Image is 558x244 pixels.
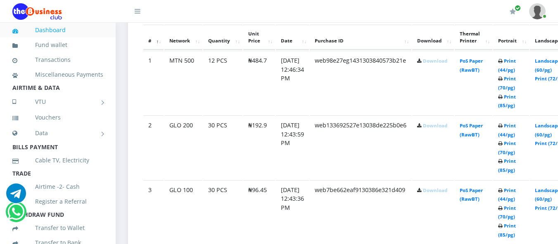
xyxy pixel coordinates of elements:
[412,25,454,50] th: Download: activate to sort column ascending
[276,25,309,50] th: Date: activate to sort column ascending
[12,3,62,20] img: Logo
[243,51,275,115] td: ₦484.7
[203,115,242,179] td: 30 PCS
[243,115,275,179] td: ₦192.9
[243,25,275,50] th: Unit Price: activate to sort column ascending
[12,35,103,54] a: Fund wallet
[12,151,103,170] a: Cable TV, Electricity
[12,50,103,69] a: Transactions
[455,25,492,50] th: Thermal Printer: activate to sort column ascending
[498,140,516,155] a: Print (70/pg)
[310,51,411,115] td: web98e27eg1431303840573b21e
[498,58,516,73] a: Print (44/pg)
[460,58,483,73] a: PoS Paper (RawBT)
[276,51,309,115] td: [DATE] 12:46:34 PM
[12,177,103,196] a: Airtime -2- Cash
[498,94,516,109] a: Print (85/pg)
[510,8,516,15] i: Renew/Upgrade Subscription
[12,108,103,127] a: Vouchers
[423,122,447,129] a: Download
[143,25,164,50] th: #: activate to sort column descending
[493,25,529,50] th: Portrait: activate to sort column ascending
[310,115,411,179] td: web133692527e13038de225b0e6
[276,115,309,179] td: [DATE] 12:43:59 PM
[498,75,516,91] a: Print (70/pg)
[164,51,202,115] td: MTN 500
[529,3,546,19] img: User
[460,122,483,138] a: PoS Paper (RawBT)
[423,58,447,64] a: Download
[12,123,103,143] a: Data
[310,25,411,50] th: Purchase ID: activate to sort column ascending
[143,180,164,244] td: 3
[164,25,202,50] th: Network: activate to sort column ascending
[164,115,202,179] td: GLO 200
[423,187,447,193] a: Download
[12,218,103,237] a: Transfer to Wallet
[12,91,103,112] a: VTU
[203,25,242,50] th: Quantity: activate to sort column ascending
[498,158,516,173] a: Print (85/pg)
[276,180,309,244] td: [DATE] 12:43:36 PM
[7,208,24,222] a: Chat for support
[143,51,164,115] td: 1
[460,187,483,202] a: PoS Paper (RawBT)
[498,223,516,238] a: Print (85/pg)
[310,180,411,244] td: web7be662eaf9130386e321d409
[203,51,242,115] td: 12 PCS
[12,65,103,84] a: Miscellaneous Payments
[164,180,202,244] td: GLO 100
[498,205,516,220] a: Print (70/pg)
[12,21,103,40] a: Dashboard
[203,180,242,244] td: 30 PCS
[498,122,516,138] a: Print (44/pg)
[12,192,103,211] a: Register a Referral
[143,115,164,179] td: 2
[498,187,516,202] a: Print (44/pg)
[515,5,521,11] span: Renew/Upgrade Subscription
[243,180,275,244] td: ₦96.45
[6,190,26,203] a: Chat for support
